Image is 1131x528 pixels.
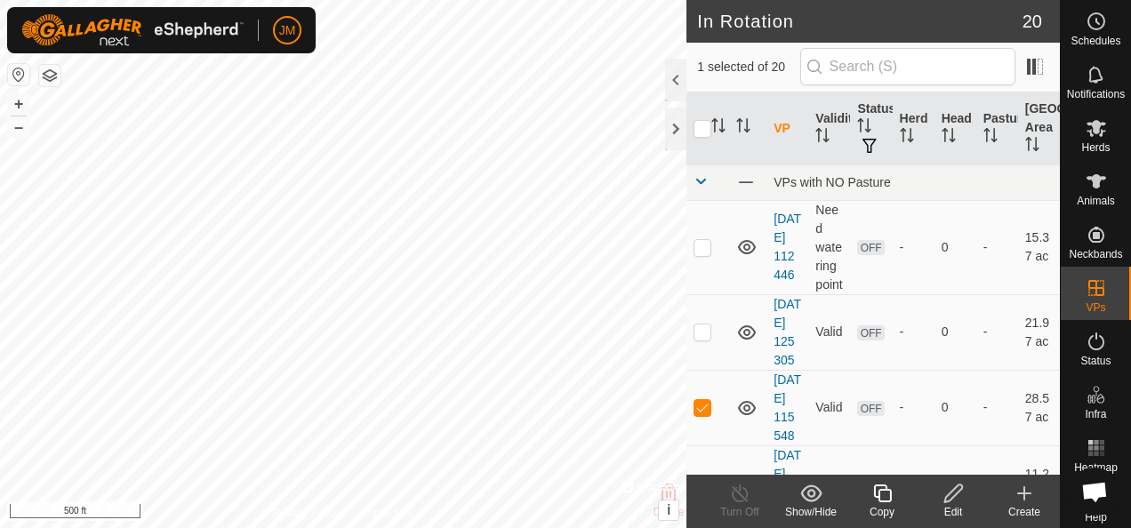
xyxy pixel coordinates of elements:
div: Open chat [1071,468,1119,516]
button: + [8,93,29,115]
td: 0 [934,370,976,445]
td: Valid [808,445,850,521]
a: [DATE] 125305 [774,297,801,367]
div: Edit [918,504,989,520]
th: Herd [893,92,934,165]
div: - [900,474,927,492]
td: - [976,445,1018,521]
a: Privacy Policy [273,505,340,521]
div: VPs with NO Pasture [774,175,1053,189]
span: OFF [857,240,884,255]
th: Pasture [976,92,1018,165]
span: OFF [857,401,884,416]
p-sorticon: Activate to sort [711,121,726,135]
span: Heatmap [1074,462,1118,473]
span: VPs [1086,302,1105,313]
a: [DATE] 112446 [774,212,801,282]
td: 0 [934,294,976,370]
td: Valid [808,294,850,370]
td: Need watering point [808,200,850,294]
td: 0 [934,445,976,521]
th: [GEOGRAPHIC_DATA] Area [1018,92,1060,165]
div: Create [989,504,1060,520]
td: 0 [934,200,976,294]
div: Copy [846,504,918,520]
th: Status [850,92,892,165]
td: 21.97 ac [1018,294,1060,370]
p-sorticon: Activate to sort [942,131,956,145]
span: Notifications [1067,89,1125,100]
span: i [667,502,670,517]
th: Validity [808,92,850,165]
a: [DATE] 231644 [774,448,801,518]
span: Animals [1077,196,1115,206]
h2: In Rotation [697,11,1023,32]
p-sorticon: Activate to sort [815,131,830,145]
div: Turn Off [704,504,775,520]
div: - [900,323,927,341]
td: Valid [808,370,850,445]
span: Status [1080,356,1111,366]
span: 1 selected of 20 [697,58,799,76]
p-sorticon: Activate to sort [1025,140,1039,154]
td: - [976,294,1018,370]
p-sorticon: Activate to sort [857,121,871,135]
img: Gallagher Logo [21,14,244,46]
th: Head [934,92,976,165]
a: Contact Us [361,505,413,521]
th: VP [766,92,808,165]
button: i [659,500,678,520]
td: 28.57 ac [1018,370,1060,445]
span: Neckbands [1069,249,1122,260]
span: Herds [1081,142,1110,153]
td: - [976,200,1018,294]
td: - [976,370,1018,445]
input: Search (S) [800,48,1015,85]
p-sorticon: Activate to sort [983,131,998,145]
button: Reset Map [8,64,29,85]
td: 11.29 ac [1018,445,1060,521]
button: – [8,116,29,138]
span: 20 [1023,8,1042,35]
p-sorticon: Activate to sort [900,131,914,145]
span: OFF [857,325,884,340]
p-sorticon: Activate to sort [736,121,750,135]
div: - [900,398,927,417]
div: - [900,238,927,257]
span: Schedules [1071,36,1120,46]
button: Map Layers [39,65,60,86]
span: JM [279,21,296,40]
span: Infra [1085,409,1106,420]
td: 15.37 ac [1018,200,1060,294]
a: [DATE] 115548 [774,372,801,443]
span: Help [1085,512,1107,523]
div: Show/Hide [775,504,846,520]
